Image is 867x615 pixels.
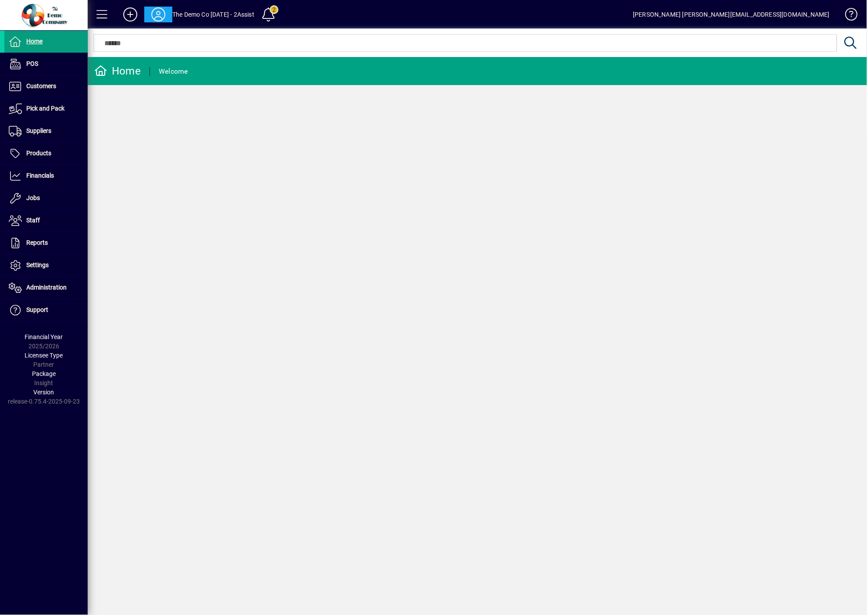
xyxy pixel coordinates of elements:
span: Financials [26,172,54,179]
a: Reports [4,232,88,254]
a: Knowledge Base [838,2,856,30]
span: Financial Year [25,333,63,340]
span: Jobs [26,194,40,201]
a: Jobs [4,187,88,209]
div: The Demo Co [DATE] - 2Assist [172,7,254,21]
span: Administration [26,284,67,291]
a: Products [4,143,88,164]
span: Home [26,38,43,45]
a: Financials [4,165,88,187]
a: Suppliers [4,120,88,142]
a: Settings [4,254,88,276]
a: Pick and Pack [4,98,88,120]
span: Settings [26,261,49,268]
span: POS [26,60,38,67]
span: Licensee Type [25,352,63,359]
button: Add [116,7,144,22]
span: Suppliers [26,127,51,134]
button: Profile [144,7,172,22]
span: Pick and Pack [26,105,64,112]
span: Package [32,370,56,377]
a: Support [4,299,88,321]
div: [PERSON_NAME] [PERSON_NAME][EMAIL_ADDRESS][DOMAIN_NAME] [633,7,830,21]
span: Staff [26,217,40,224]
span: Reports [26,239,48,246]
span: Support [26,306,48,313]
a: Customers [4,75,88,97]
span: Products [26,150,51,157]
a: POS [4,53,88,75]
a: Administration [4,277,88,299]
span: Version [34,389,54,396]
div: Home [94,64,141,78]
a: Staff [4,210,88,232]
span: Customers [26,82,56,89]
